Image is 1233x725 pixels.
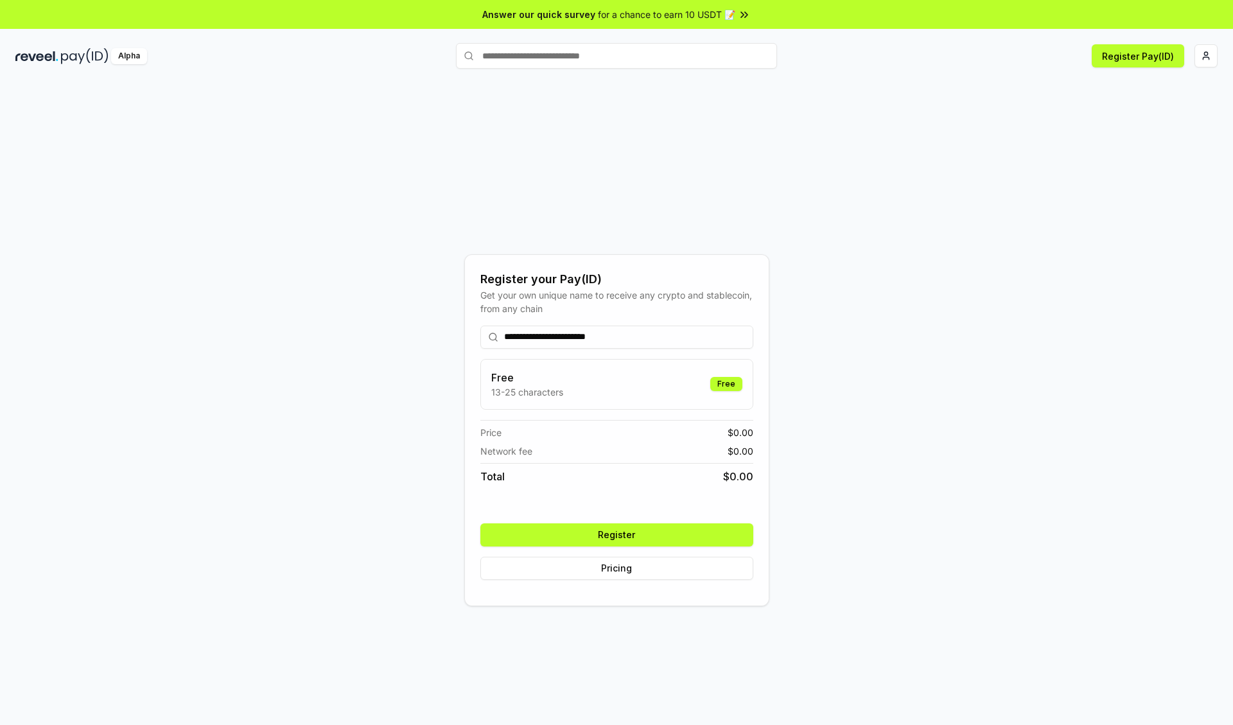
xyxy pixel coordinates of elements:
[480,444,532,458] span: Network fee
[15,48,58,64] img: reveel_dark
[480,557,753,580] button: Pricing
[710,377,742,391] div: Free
[111,48,147,64] div: Alpha
[491,385,563,399] p: 13-25 characters
[480,426,502,439] span: Price
[482,8,595,21] span: Answer our quick survey
[480,288,753,315] div: Get your own unique name to receive any crypto and stablecoin, from any chain
[728,444,753,458] span: $ 0.00
[728,426,753,439] span: $ 0.00
[480,469,505,484] span: Total
[598,8,735,21] span: for a chance to earn 10 USDT 📝
[61,48,109,64] img: pay_id
[1092,44,1184,67] button: Register Pay(ID)
[480,270,753,288] div: Register your Pay(ID)
[480,523,753,546] button: Register
[491,370,563,385] h3: Free
[723,469,753,484] span: $ 0.00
